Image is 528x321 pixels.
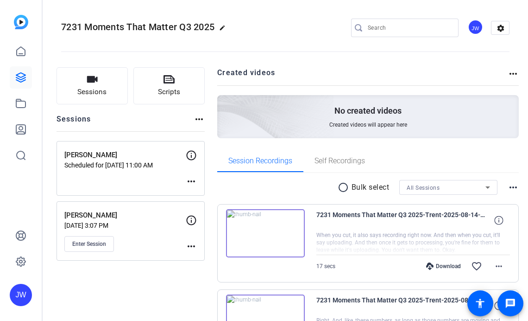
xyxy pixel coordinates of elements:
button: Scripts [133,67,205,104]
mat-icon: accessibility [475,298,486,309]
mat-icon: radio_button_unchecked [338,182,352,193]
span: Enter Session [72,240,106,248]
p: Bulk select [352,182,390,193]
ngx-avatar: Jon Williams [468,19,484,36]
span: Self Recordings [314,157,365,165]
mat-icon: favorite_border [471,261,482,272]
img: thumb-nail [226,209,305,257]
span: Scripts [158,87,180,97]
button: Enter Session [64,236,114,252]
h2: Created videos [217,67,508,85]
p: [DATE] 3:07 PM [64,222,186,229]
mat-icon: more_horiz [186,241,197,252]
input: Search [368,22,451,33]
mat-icon: edit [219,25,230,36]
span: 17 secs [316,263,335,270]
img: Creted videos background [114,3,335,205]
p: Scheduled for [DATE] 11:00 AM [64,161,186,169]
span: 7231 Moments That Matter Q3 2025-Trent-2025-08-14-15-19-38-639-0 [316,295,488,317]
span: All Sessions [407,185,440,191]
p: No created videos [334,105,402,116]
mat-icon: more_horiz [186,176,197,187]
span: 7231 Moments That Matter Q3 2025 [61,21,214,32]
mat-icon: more_horiz [508,182,519,193]
span: 7231 Moments That Matter Q3 2025-Trent-2025-08-14-15-23-35-555-0 [316,209,488,231]
span: Sessions [77,87,107,97]
div: Download [421,263,465,270]
div: JW [468,19,483,35]
mat-icon: settings [491,21,510,35]
span: Session Recordings [228,157,292,165]
p: [PERSON_NAME] [64,150,192,160]
h2: Sessions [57,114,91,131]
mat-icon: more_horiz [508,68,519,79]
img: blue-gradient.svg [14,15,28,29]
p: [PERSON_NAME] [64,210,192,221]
span: Created videos will appear here [329,121,407,128]
mat-icon: message [505,298,516,309]
mat-icon: more_horiz [194,114,205,125]
mat-icon: more_horiz [493,261,504,272]
div: JW [10,284,32,306]
button: Sessions [57,67,128,104]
